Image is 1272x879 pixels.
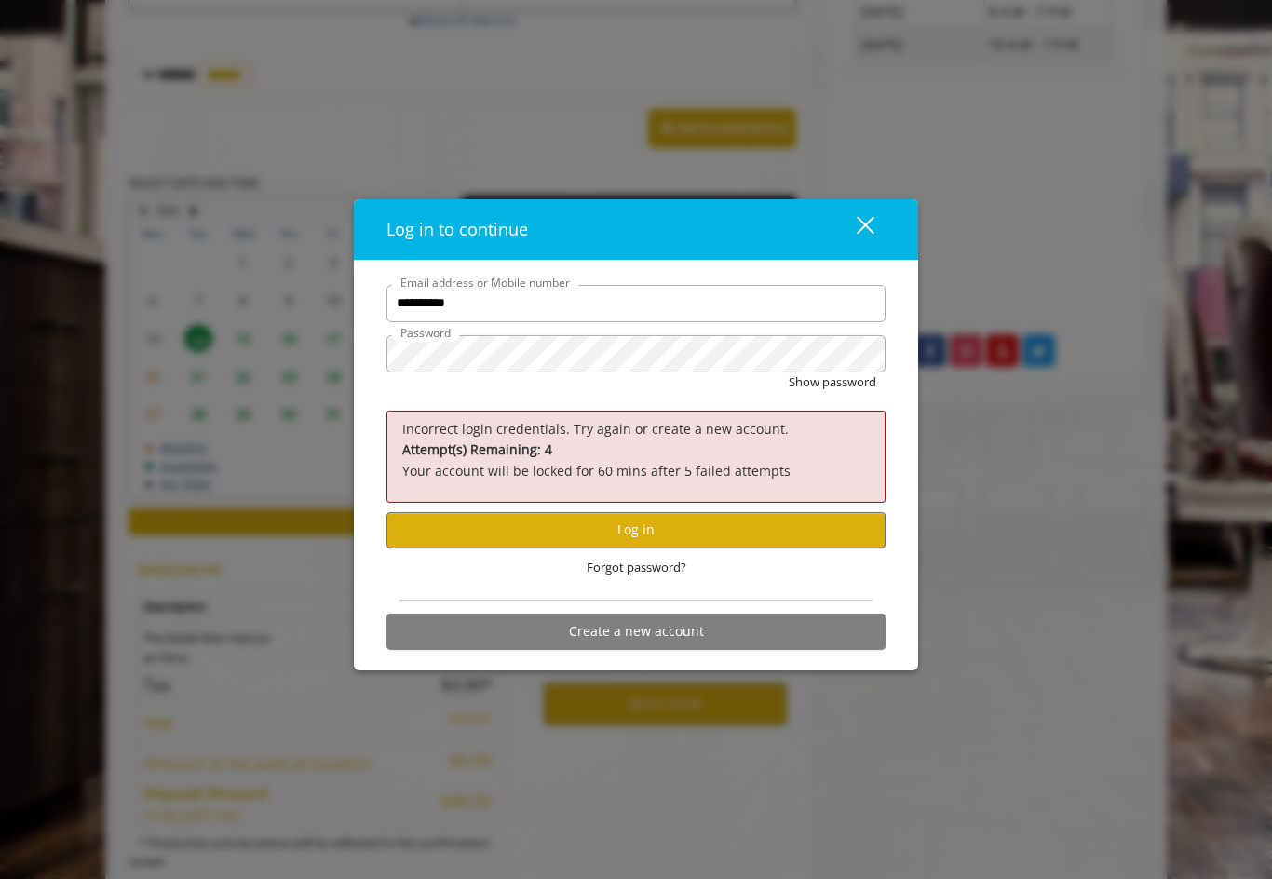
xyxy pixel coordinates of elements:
button: Show password [789,372,876,392]
input: Password [386,335,886,372]
button: close dialog [822,210,886,249]
b: Attempt(s) Remaining: 4 [402,440,552,458]
span: Incorrect login credentials. Try again or create a new account. [402,420,789,438]
div: close dialog [835,215,873,243]
p: Your account will be locked for 60 mins after 5 failed attempts [402,439,870,481]
button: Create a new account [386,614,886,650]
span: Forgot password? [587,558,686,577]
input: Email address or Mobile number [386,285,886,322]
button: Log in [386,512,886,548]
label: Email address or Mobile number [391,274,579,291]
label: Password [391,324,460,342]
span: Log in to continue [386,218,528,240]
